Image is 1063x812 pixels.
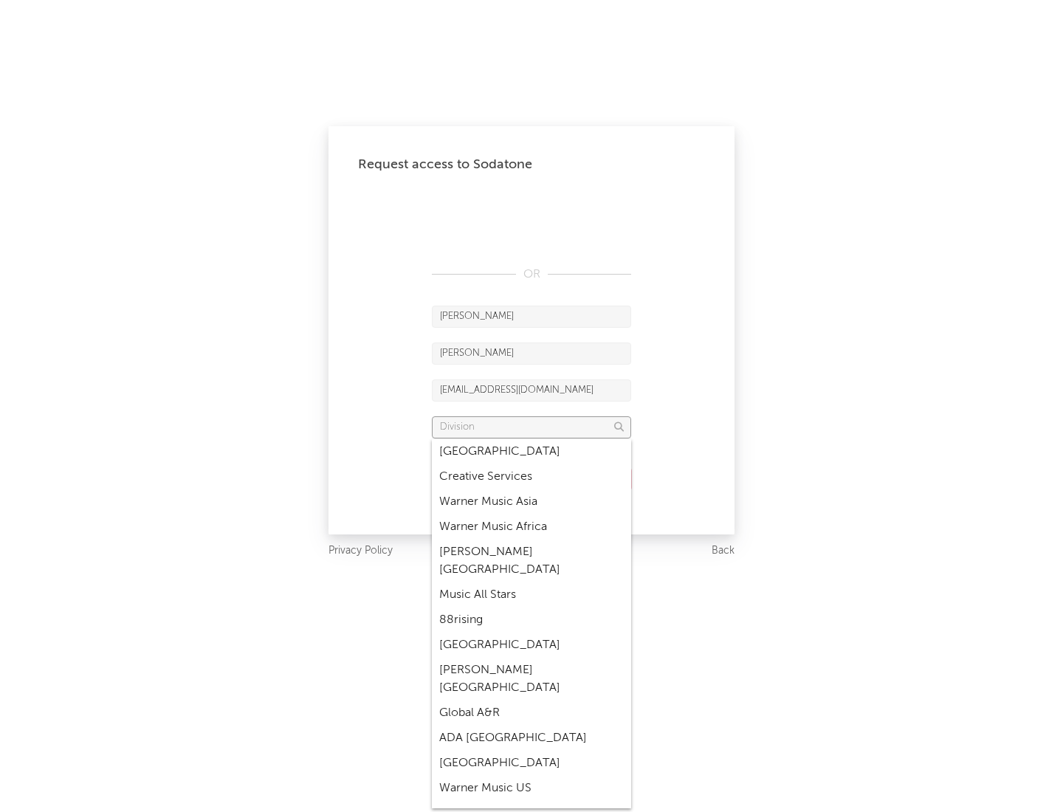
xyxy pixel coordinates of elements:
[432,489,631,515] div: Warner Music Asia
[432,343,631,365] input: Last Name
[432,582,631,608] div: Music All Stars
[432,608,631,633] div: 88rising
[432,776,631,801] div: Warner Music US
[432,416,631,438] input: Division
[432,306,631,328] input: First Name
[432,633,631,658] div: [GEOGRAPHIC_DATA]
[432,379,631,402] input: Email
[432,464,631,489] div: Creative Services
[432,751,631,776] div: [GEOGRAPHIC_DATA]
[432,540,631,582] div: [PERSON_NAME] [GEOGRAPHIC_DATA]
[712,542,735,560] a: Back
[358,156,705,173] div: Request access to Sodatone
[432,266,631,283] div: OR
[432,701,631,726] div: Global A&R
[432,658,631,701] div: [PERSON_NAME] [GEOGRAPHIC_DATA]
[432,515,631,540] div: Warner Music Africa
[328,542,393,560] a: Privacy Policy
[432,726,631,751] div: ADA [GEOGRAPHIC_DATA]
[432,439,631,464] div: [GEOGRAPHIC_DATA]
